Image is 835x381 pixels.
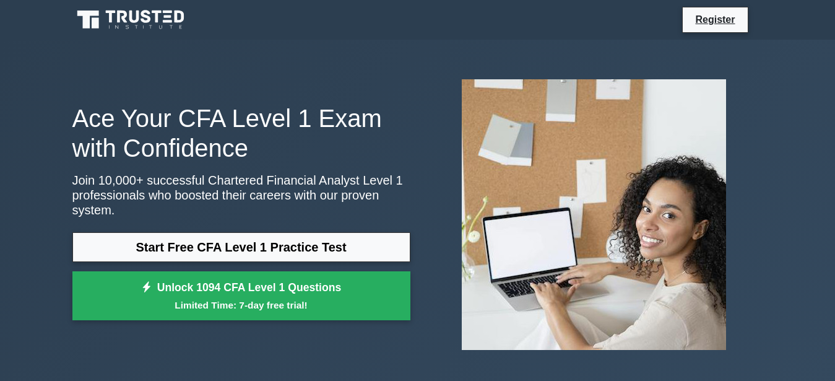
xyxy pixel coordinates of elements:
[72,173,410,217] p: Join 10,000+ successful Chartered Financial Analyst Level 1 professionals who boosted their caree...
[88,298,395,312] small: Limited Time: 7-day free trial!
[72,271,410,321] a: Unlock 1094 CFA Level 1 QuestionsLimited Time: 7-day free trial!
[688,12,742,27] a: Register
[72,232,410,262] a: Start Free CFA Level 1 Practice Test
[72,103,410,163] h1: Ace Your CFA Level 1 Exam with Confidence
